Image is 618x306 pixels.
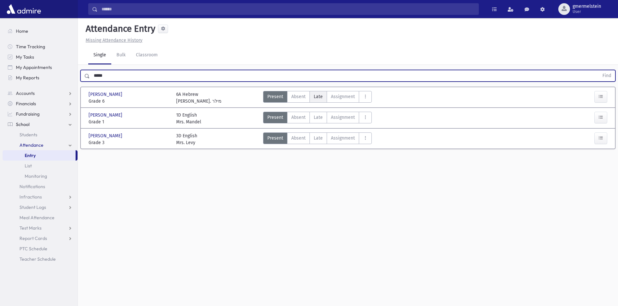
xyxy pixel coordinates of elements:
a: Classroom [131,46,163,64]
a: School [3,119,78,130]
span: Report Cards [19,235,47,241]
span: My Appointments [16,64,52,70]
span: Time Tracking [16,44,45,50]
img: AdmirePro [5,3,42,16]
span: My Reports [16,75,39,81]
a: My Tasks [3,52,78,62]
span: Students [19,132,37,138]
a: Accounts [3,88,78,98]
a: Fundraising [3,109,78,119]
a: Attendance [3,140,78,150]
span: Absent [291,114,306,121]
span: Entry [25,153,36,158]
a: Report Cards [3,233,78,244]
span: Grade 1 [89,119,170,125]
span: Meal Attendance [19,215,55,221]
div: AttTypes [263,91,372,105]
a: Single [88,46,111,64]
input: Search [98,3,479,15]
a: Meal Attendance [3,212,78,223]
span: Present [267,114,283,121]
span: List [25,163,32,169]
a: Students [3,130,78,140]
a: List [3,161,78,171]
span: Grade 3 [89,139,170,146]
a: Entry [3,150,76,161]
span: School [16,121,30,127]
span: Absent [291,135,306,142]
span: Late [314,93,323,100]
a: Notifications [3,181,78,192]
a: Infractions [3,192,78,202]
span: Assignment [331,93,355,100]
span: Infractions [19,194,42,200]
span: [PERSON_NAME] [89,132,124,139]
span: Present [267,93,283,100]
span: PTC Schedule [19,246,47,252]
a: My Appointments [3,62,78,73]
a: Missing Attendance History [83,38,142,43]
span: Present [267,135,283,142]
span: [PERSON_NAME] [89,91,124,98]
span: Assignment [331,114,355,121]
span: Home [16,28,28,34]
span: Monitoring [25,173,47,179]
div: 6A Hebrew [PERSON_NAME]. מילר [176,91,222,105]
span: Fundraising [16,111,40,117]
u: Missing Attendance History [86,38,142,43]
h5: Attendance Entry [83,23,155,34]
span: Financials [16,101,36,107]
a: Test Marks [3,223,78,233]
span: User [573,9,601,14]
span: Test Marks [19,225,42,231]
span: Late [314,114,323,121]
a: Teacher Schedule [3,254,78,264]
div: AttTypes [263,112,372,125]
a: Monitoring [3,171,78,181]
span: Notifications [19,184,45,189]
a: Home [3,26,78,36]
div: AttTypes [263,132,372,146]
span: Assignment [331,135,355,142]
div: 1D English Mrs. Mandel [176,112,201,125]
span: gmermelstein [573,4,601,9]
span: Accounts [16,90,35,96]
span: Late [314,135,323,142]
a: PTC Schedule [3,244,78,254]
span: Absent [291,93,306,100]
span: [PERSON_NAME] [89,112,124,119]
span: Attendance [19,142,43,148]
a: Bulk [111,46,131,64]
a: Time Tracking [3,41,78,52]
span: My Tasks [16,54,34,60]
span: Grade 6 [89,98,170,105]
div: 3D English Mrs. Levy [176,132,197,146]
a: Student Logs [3,202,78,212]
button: Find [599,70,615,81]
span: Student Logs [19,204,46,210]
span: Teacher Schedule [19,256,56,262]
a: Financials [3,98,78,109]
a: My Reports [3,73,78,83]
